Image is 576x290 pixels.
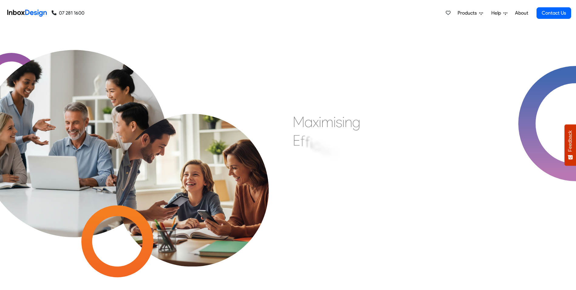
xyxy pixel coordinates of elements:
div: M [293,113,305,131]
div: i [319,113,321,131]
div: i [320,138,322,156]
div: g [352,113,360,131]
div: n [345,113,352,131]
div: x [313,113,319,131]
div: e [322,140,330,159]
div: f [305,133,310,151]
div: f [300,132,305,150]
div: m [321,113,333,131]
div: n [330,143,337,161]
a: Products [455,7,486,19]
div: E [293,131,300,149]
div: c [312,136,320,154]
div: Maximising Efficient & Engagement, Connecting Schools, Families, and Students. [293,113,440,204]
div: i [310,134,312,152]
span: Help [491,9,503,17]
a: Contact Us [537,7,571,19]
a: About [513,7,530,19]
div: i [333,113,336,131]
div: t [337,147,342,165]
div: a [305,113,313,131]
span: Feedback [567,130,573,152]
button: Feedback - Show survey [564,124,576,166]
div: i [342,113,345,131]
span: Products [458,9,479,17]
a: 07 281 1600 [52,9,84,17]
div: s [336,113,342,131]
a: Help [489,7,510,19]
img: parents_with_child.png [97,76,288,267]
